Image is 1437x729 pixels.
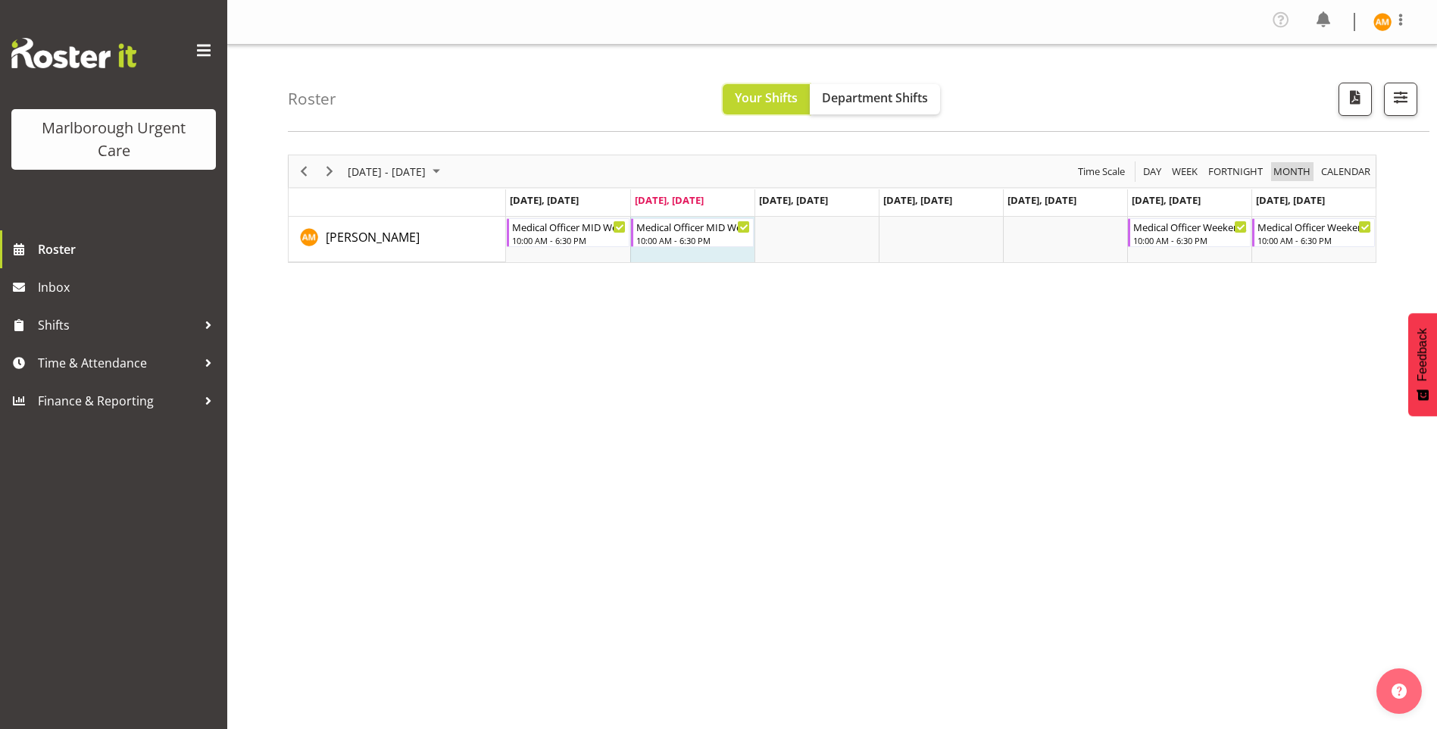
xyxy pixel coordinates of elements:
span: Feedback [1416,328,1429,381]
div: Alexandra Madigan"s event - Medical Officer MID Weekday Begin From Tuesday, September 2, 2025 at ... [631,218,754,247]
div: Medical Officer Weekends [1133,219,1247,234]
div: Next [317,155,342,187]
span: Shifts [38,314,197,336]
span: [DATE], [DATE] [759,193,828,207]
button: Next [320,162,340,181]
div: Marlborough Urgent Care [27,117,201,162]
button: September 01 - 07, 2025 [345,162,447,181]
button: Timeline Month [1271,162,1314,181]
div: Medical Officer MID Weekday [512,219,626,234]
div: Previous [291,155,317,187]
span: [DATE], [DATE] [635,193,704,207]
table: Timeline Week of September 2, 2025 [506,217,1376,262]
img: Rosterit website logo [11,38,136,68]
span: [DATE], [DATE] [1132,193,1201,207]
h4: Roster [288,90,336,108]
span: Your Shifts [735,89,798,106]
button: Download a PDF of the roster according to the set date range. [1339,83,1372,116]
div: Alexandra Madigan"s event - Medical Officer Weekends Begin From Saturday, September 6, 2025 at 10... [1128,218,1251,247]
button: Your Shifts [723,84,810,114]
div: 10:00 AM - 6:30 PM [636,234,750,246]
span: [DATE], [DATE] [510,193,579,207]
a: [PERSON_NAME] [326,228,420,246]
div: 10:00 AM - 6:30 PM [512,234,626,246]
span: Week [1170,162,1199,181]
span: Month [1272,162,1312,181]
img: help-xxl-2.png [1392,684,1407,699]
span: calendar [1320,162,1372,181]
div: Alexandra Madigan"s event - Medical Officer Weekends Begin From Sunday, September 7, 2025 at 10:0... [1252,218,1375,247]
button: Feedback - Show survey [1408,313,1437,416]
span: Time Scale [1076,162,1126,181]
span: [DATE], [DATE] [1256,193,1325,207]
span: Time & Attendance [38,352,197,374]
button: Filter Shifts [1384,83,1417,116]
span: [DATE], [DATE] [1007,193,1076,207]
span: Fortnight [1207,162,1264,181]
button: Time Scale [1076,162,1128,181]
button: Timeline Day [1141,162,1164,181]
span: Roster [38,238,220,261]
span: [PERSON_NAME] [326,229,420,246]
button: Month [1319,162,1373,181]
span: Inbox [38,276,220,299]
button: Department Shifts [810,84,940,114]
span: Day [1142,162,1163,181]
button: Fortnight [1206,162,1266,181]
span: [DATE] - [DATE] [346,162,427,181]
td: Alexandra Madigan resource [289,217,506,262]
div: Alexandra Madigan"s event - Medical Officer MID Weekday Begin From Monday, September 1, 2025 at 1... [507,218,629,247]
div: 10:00 AM - 6:30 PM [1257,234,1371,246]
span: Finance & Reporting [38,390,197,412]
button: Timeline Week [1170,162,1201,181]
span: [DATE], [DATE] [883,193,952,207]
img: alexandra-madigan11823.jpg [1373,13,1392,31]
div: 10:00 AM - 6:30 PM [1133,234,1247,246]
div: Medical Officer MID Weekday [636,219,750,234]
div: Timeline Week of September 2, 2025 [288,155,1376,263]
div: Medical Officer Weekends [1257,219,1371,234]
span: Department Shifts [822,89,928,106]
button: Previous [294,162,314,181]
